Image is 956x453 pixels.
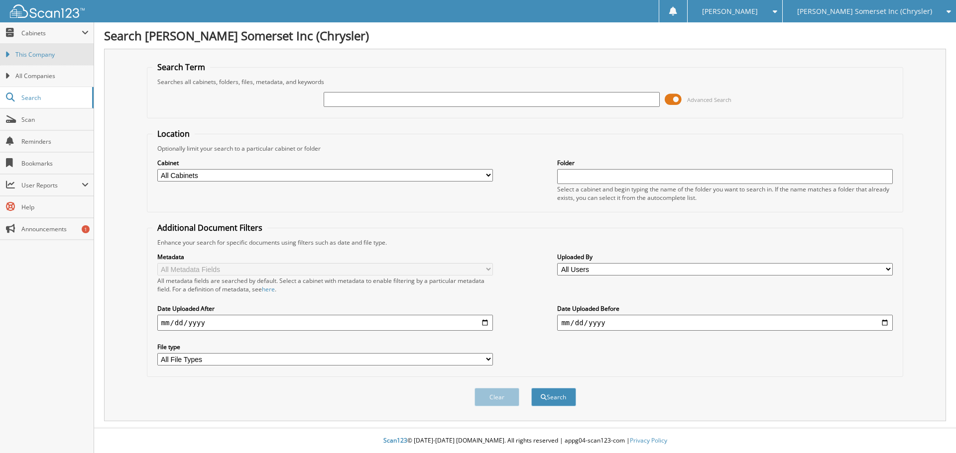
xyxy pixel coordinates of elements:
[157,315,493,331] input: start
[157,253,493,261] label: Metadata
[906,405,956,453] iframe: Chat Widget
[557,159,893,167] label: Folder
[557,185,893,202] div: Select a cabinet and begin typing the name of the folder you want to search in. If the name match...
[557,253,893,261] label: Uploaded By
[21,181,82,189] span: User Reports
[557,315,893,331] input: end
[21,29,82,37] span: Cabinets
[152,144,898,153] div: Optionally limit your search to a particular cabinet or folder
[383,436,407,445] span: Scan123
[152,62,210,73] legend: Search Term
[797,8,932,14] span: [PERSON_NAME] Somerset Inc (Chrysler)
[157,276,493,293] div: All metadata fields are searched by default. Select a cabinet with metadata to enable filtering b...
[94,429,956,453] div: © [DATE]-[DATE] [DOMAIN_NAME]. All rights reserved | appg04-scan123-com |
[152,222,267,233] legend: Additional Document Filters
[21,159,89,168] span: Bookmarks
[10,4,85,18] img: scan123-logo-white.svg
[152,238,898,247] div: Enhance your search for specific documents using filters such as date and file type.
[475,388,519,406] button: Clear
[157,304,493,313] label: Date Uploaded After
[21,115,89,124] span: Scan
[15,50,89,59] span: This Company
[531,388,576,406] button: Search
[702,8,758,14] span: [PERSON_NAME]
[21,137,89,146] span: Reminders
[157,343,493,351] label: File type
[82,225,90,233] div: 1
[104,27,946,44] h1: Search [PERSON_NAME] Somerset Inc (Chrysler)
[21,225,89,233] span: Announcements
[557,304,893,313] label: Date Uploaded Before
[157,159,493,167] label: Cabinet
[630,436,667,445] a: Privacy Policy
[152,128,195,139] legend: Location
[262,285,275,293] a: here
[21,203,89,211] span: Help
[687,96,731,103] span: Advanced Search
[21,93,87,102] span: Search
[15,72,89,81] span: All Companies
[152,78,898,86] div: Searches all cabinets, folders, files, metadata, and keywords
